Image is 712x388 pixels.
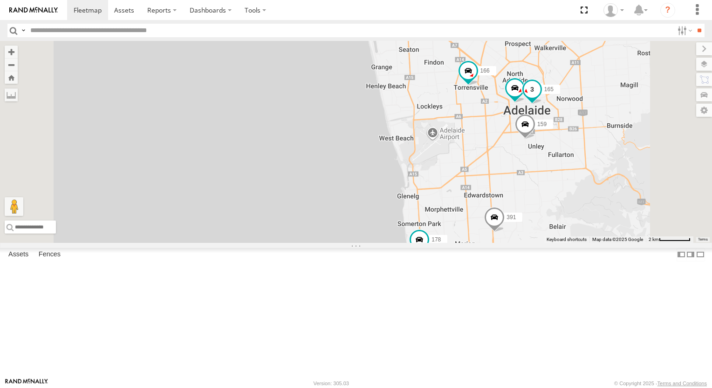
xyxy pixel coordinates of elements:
div: Version: 305.03 [314,381,349,386]
span: 165 [544,86,554,93]
label: Search Query [20,24,27,37]
button: Zoom out [5,58,18,71]
label: Search Filter Options [674,24,694,37]
button: Map Scale: 2 km per 64 pixels [646,236,693,243]
span: 178 [431,237,441,243]
label: Measure [5,88,18,101]
label: Dock Summary Table to the Left [677,248,686,261]
img: rand-logo.svg [9,7,58,13]
span: 391 [507,214,516,221]
span: 166 [480,67,490,74]
button: Keyboard shortcuts [547,236,587,243]
label: Fences [34,248,65,261]
button: Drag Pegman onto the map to open Street View [5,197,23,216]
span: 2 km [649,237,659,242]
div: Kellie Roberts [600,3,627,17]
button: Zoom Home [5,71,18,84]
span: Map data ©2025 Google [592,237,643,242]
label: Hide Summary Table [696,248,705,261]
i: ? [660,3,675,18]
label: Map Settings [696,104,712,117]
a: Terms and Conditions [657,381,707,386]
label: Dock Summary Table to the Right [686,248,695,261]
label: Assets [4,248,33,261]
a: Visit our Website [5,379,48,388]
a: Terms [698,238,708,241]
div: © Copyright 2025 - [614,381,707,386]
button: Zoom in [5,46,18,58]
span: 159 [537,121,547,127]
